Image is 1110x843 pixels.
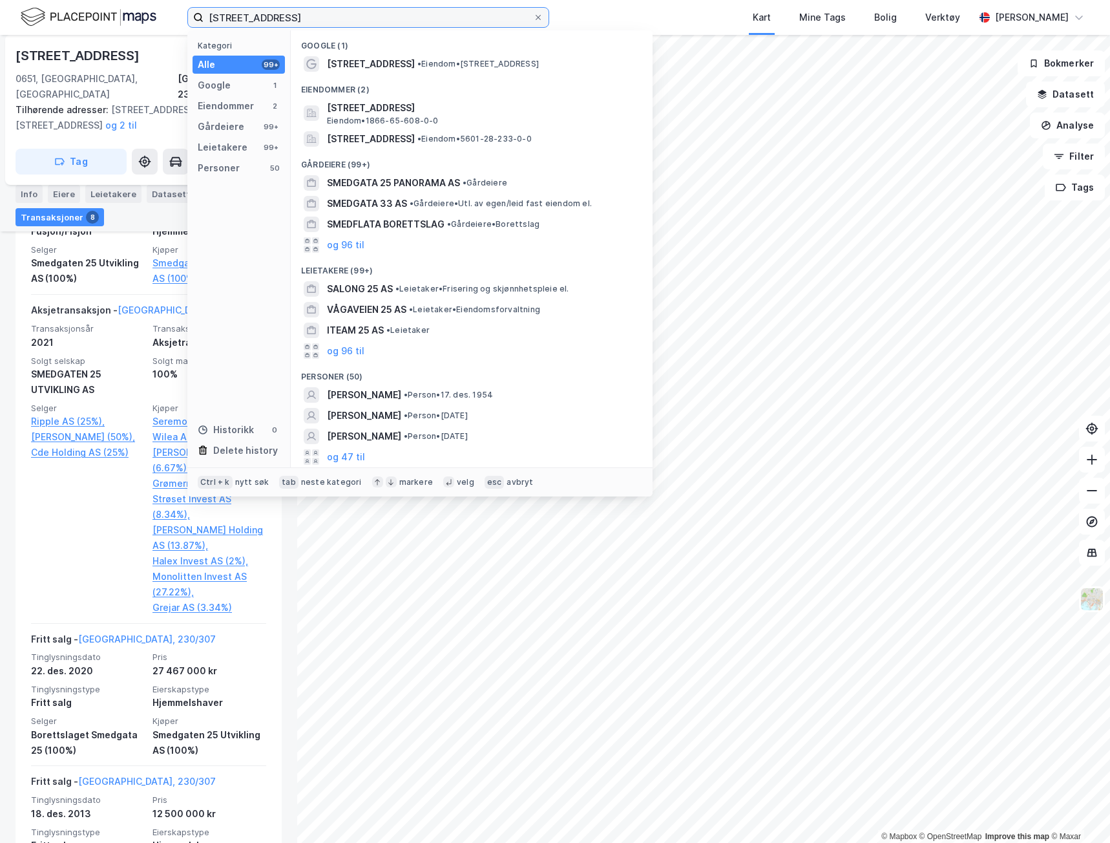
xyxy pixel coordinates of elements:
[31,806,145,822] div: 18. des. 2013
[178,71,282,102] div: [GEOGRAPHIC_DATA], 230/307
[31,445,145,460] a: Cde Holding AS (25%)
[31,663,145,679] div: 22. des. 2020
[31,323,145,334] span: Transaksjonsår
[327,116,439,126] span: Eiendom • 1866-65-608-0-0
[404,431,468,442] span: Person • [DATE]
[16,185,43,203] div: Info
[291,149,653,173] div: Gårdeiere (99+)
[327,387,401,403] span: [PERSON_NAME]
[399,477,433,487] div: markere
[417,134,532,144] span: Eiendom • 5601-28-233-0-0
[395,284,569,294] span: Leietaker • Frisering og skjønnhetspleie el.
[16,104,111,115] span: Tilhørende adresser:
[279,476,298,489] div: tab
[291,30,653,54] div: Google (1)
[118,304,255,315] a: [GEOGRAPHIC_DATA], 230/307
[31,727,145,758] div: Borettslaget Smedgata 25 (100%)
[31,255,145,286] div: Smedgaten 25 Utvikling AS (100%)
[152,663,266,679] div: 27 467 000 kr
[925,10,960,25] div: Verktøy
[31,795,145,806] span: Tinglysningsdato
[919,832,982,841] a: OpenStreetMap
[262,142,280,153] div: 99+
[327,343,364,359] button: og 96 til
[291,361,653,385] div: Personer (50)
[198,422,254,438] div: Historikk
[152,335,266,350] div: Aksjetransaksjon
[1030,112,1105,138] button: Analyse
[417,59,539,69] span: Eiendom • [STREET_ADDRESS]
[395,284,399,293] span: •
[447,219,451,229] span: •
[327,281,393,297] span: SALONG 25 AS
[31,356,145,367] span: Solgt selskap
[327,100,637,116] span: [STREET_ADDRESS]
[327,196,407,211] span: SMEDGATA 33 AS
[78,776,216,787] a: [GEOGRAPHIC_DATA], 230/307
[198,98,254,114] div: Eiendommer
[152,522,266,553] a: [PERSON_NAME] Holding AS (13.87%),
[198,140,247,155] div: Leietakere
[31,335,145,350] div: 2021
[152,600,266,615] a: Grejar AS (3.34%)
[213,443,278,458] div: Delete history
[327,131,415,147] span: [STREET_ADDRESS]
[262,59,280,70] div: 99+
[291,255,653,279] div: Leietakere (99+)
[1018,50,1105,76] button: Bokmerker
[152,323,266,334] span: Transaksjonstype
[404,431,408,441] span: •
[269,163,280,173] div: 50
[31,244,145,255] span: Selger
[31,774,216,795] div: Fritt salg -
[31,403,145,414] span: Selger
[417,59,421,69] span: •
[31,652,145,663] span: Tinglysningsdato
[410,198,414,208] span: •
[31,224,145,239] div: Fusjon/Fisjon
[327,175,460,191] span: SMEDGATA 25 PANORAMA AS
[457,477,474,487] div: velg
[198,476,233,489] div: Ctrl + k
[152,727,266,758] div: Smedgaten 25 Utvikling AS (100%)
[198,78,231,93] div: Google
[995,10,1069,25] div: [PERSON_NAME]
[198,119,244,134] div: Gårdeiere
[152,445,266,476] a: [PERSON_NAME] AS (6.67%),
[327,323,384,338] span: ITEAM 25 AS
[198,57,215,72] div: Alle
[404,390,408,400] span: •
[152,244,266,255] span: Kjøper
[31,414,145,429] a: Ripple AS (25%),
[417,134,421,144] span: •
[152,695,266,710] div: Hjemmelshaver
[152,684,266,695] span: Eierskapstype
[31,429,145,445] a: [PERSON_NAME] (50%),
[386,325,430,336] span: Leietaker
[16,102,271,133] div: [STREET_ADDRESS], [STREET_ADDRESS]
[152,367,266,382] div: 100%
[152,491,266,522] a: Strøset Invest AS (8.34%),
[327,56,415,72] span: [STREET_ADDRESS]
[16,208,104,226] div: Transaksjoner
[409,304,413,314] span: •
[85,185,141,203] div: Leietakere
[463,178,466,187] span: •
[985,832,1049,841] a: Improve this map
[1043,144,1105,169] button: Filter
[799,10,846,25] div: Mine Tags
[301,477,362,487] div: neste kategori
[152,429,266,445] a: Wilea AS (1.34%),
[152,553,266,569] a: Halex Invest AS (2%),
[291,74,653,98] div: Eiendommer (2)
[198,41,285,50] div: Kategori
[31,303,255,323] div: Aksjetransaksjon -
[1080,587,1104,612] img: Z
[31,367,145,398] div: SMEDGATEN 25 UTVIKLING AS
[874,10,897,25] div: Bolig
[507,477,533,487] div: avbryt
[235,477,269,487] div: nytt søk
[204,8,533,27] input: Søk på adresse, matrikkel, gårdeiere, leietakere eller personer
[262,122,280,132] div: 99+
[1045,781,1110,843] div: Kontrollprogram for chat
